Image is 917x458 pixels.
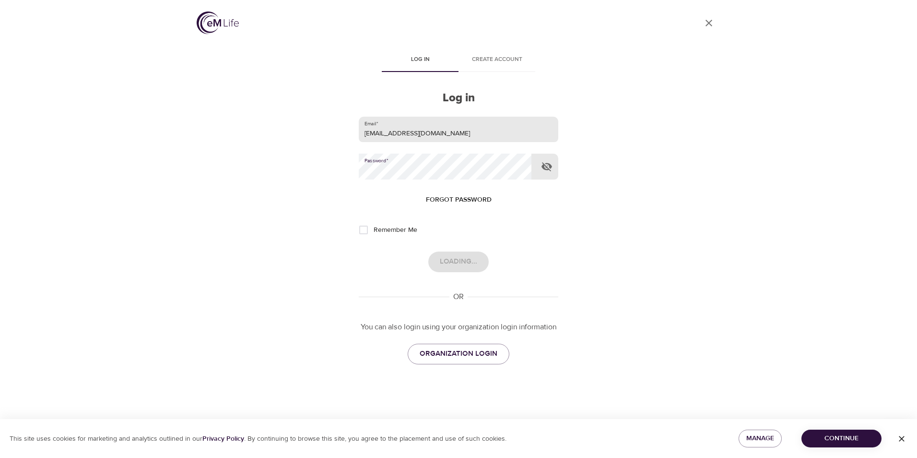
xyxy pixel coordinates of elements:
button: Manage [739,430,782,447]
a: ORGANIZATION LOGIN [408,344,509,364]
span: Forgot password [426,194,492,206]
span: Create account [464,55,529,65]
span: ORGANIZATION LOGIN [420,348,497,360]
span: Remember Me [374,225,417,235]
button: Forgot password [422,191,495,209]
p: You can also login using your organization login information [359,322,558,333]
div: OR [449,291,468,302]
div: disabled tabs example [359,49,558,72]
span: Continue [809,433,874,445]
img: logo [197,12,239,34]
a: Privacy Policy [202,434,244,443]
a: close [697,12,720,35]
h2: Log in [359,91,558,105]
span: Log in [388,55,453,65]
button: Continue [801,430,882,447]
span: Manage [746,433,774,445]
